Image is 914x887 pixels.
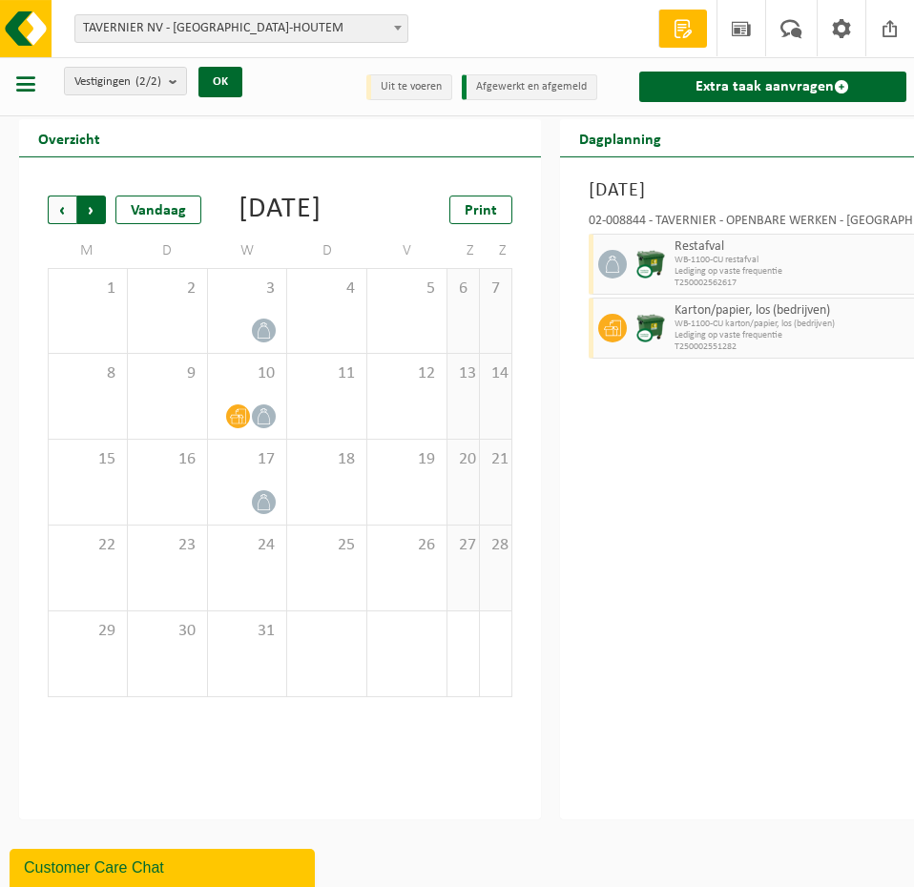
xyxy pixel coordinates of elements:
[297,363,357,384] span: 11
[218,621,278,642] span: 31
[19,119,119,156] h2: Overzicht
[297,535,357,556] span: 25
[198,67,242,97] button: OK
[377,278,437,299] span: 5
[447,234,480,268] td: Z
[208,234,288,268] td: W
[489,363,502,384] span: 14
[377,535,437,556] span: 26
[48,234,128,268] td: M
[58,449,117,470] span: 15
[287,234,367,268] td: D
[137,535,197,556] span: 23
[636,250,665,278] img: WB-1100-CU
[137,449,197,470] span: 16
[377,449,437,470] span: 19
[462,74,597,100] li: Afgewerkt en afgemeld
[377,363,437,384] span: 12
[560,119,680,156] h2: Dagplanning
[489,278,502,299] span: 7
[58,363,117,384] span: 8
[128,234,208,268] td: D
[366,74,452,100] li: Uit te voeren
[137,621,197,642] span: 30
[480,234,512,268] td: Z
[48,196,76,224] span: Vorige
[64,67,187,95] button: Vestigingen(2/2)
[297,449,357,470] span: 18
[449,196,512,224] a: Print
[218,449,278,470] span: 17
[218,363,278,384] span: 10
[10,845,319,887] iframe: chat widget
[465,203,497,218] span: Print
[218,278,278,299] span: 3
[457,278,469,299] span: 6
[137,363,197,384] span: 9
[489,449,502,470] span: 21
[457,449,469,470] span: 20
[58,535,117,556] span: 22
[135,75,161,88] count: (2/2)
[239,196,322,224] div: [DATE]
[218,535,278,556] span: 24
[58,278,117,299] span: 1
[367,234,447,268] td: V
[636,314,665,342] img: WB-1100-CU
[457,535,469,556] span: 27
[297,278,357,299] span: 4
[74,14,408,43] span: TAVERNIER NV - SINT-LIEVENS-HOUTEM
[58,621,117,642] span: 29
[77,196,106,224] span: Volgende
[639,72,906,102] a: Extra taak aanvragen
[137,278,197,299] span: 2
[457,363,469,384] span: 13
[489,535,502,556] span: 28
[75,15,407,42] span: TAVERNIER NV - SINT-LIEVENS-HOUTEM
[115,196,201,224] div: Vandaag
[74,68,161,96] span: Vestigingen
